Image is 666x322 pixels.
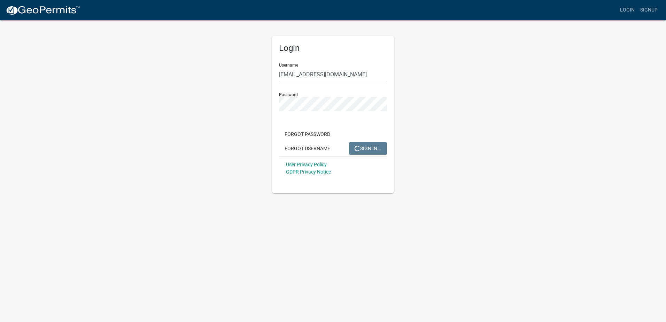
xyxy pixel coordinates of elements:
button: Forgot Username [279,142,336,155]
button: Forgot Password [279,128,336,140]
h5: Login [279,43,387,53]
a: Signup [637,3,660,17]
a: User Privacy Policy [286,162,327,167]
button: SIGN IN... [349,142,387,155]
a: Login [617,3,637,17]
span: SIGN IN... [355,145,381,151]
a: GDPR Privacy Notice [286,169,331,175]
